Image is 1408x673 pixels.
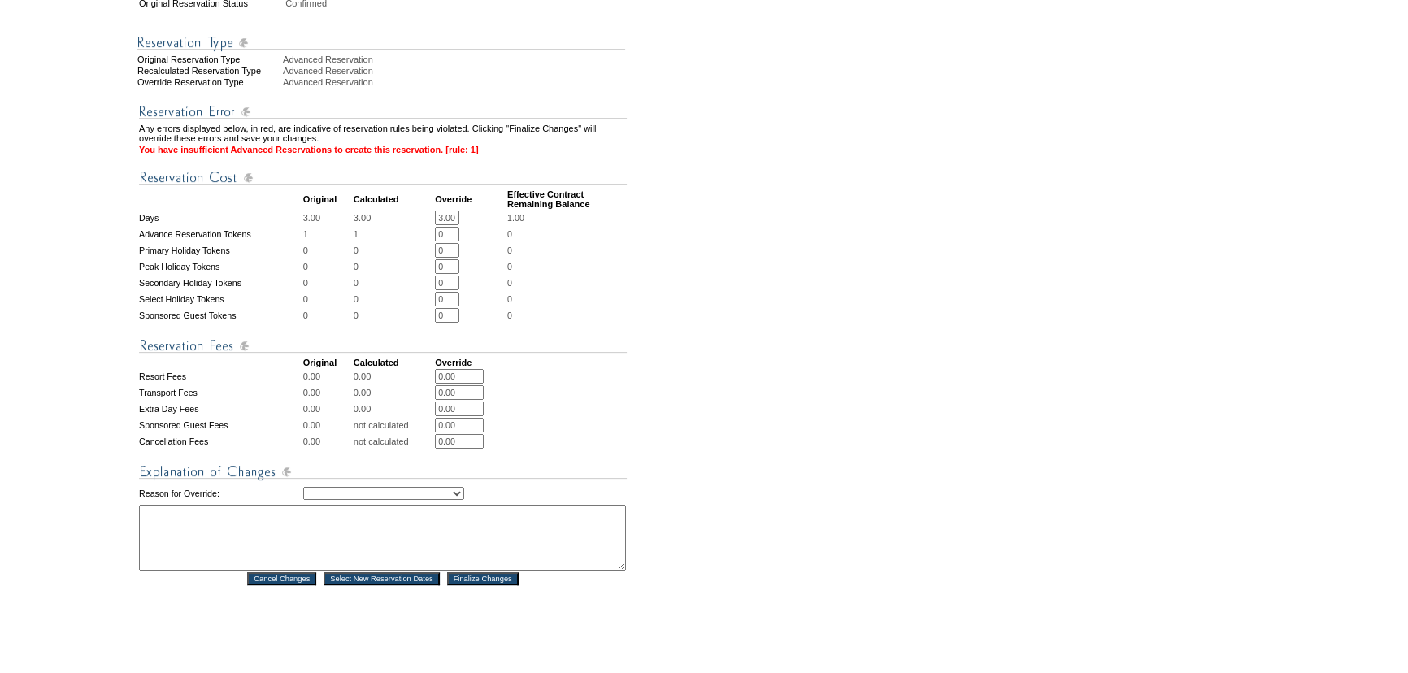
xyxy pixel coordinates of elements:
[137,33,625,53] img: Reservation Type
[303,227,352,241] td: 1
[354,259,433,274] td: 0
[435,189,506,209] td: Override
[283,77,628,87] div: Advanced Reservation
[354,369,433,384] td: 0.00
[137,54,281,64] div: Original Reservation Type
[354,243,433,258] td: 0
[247,572,316,585] input: Cancel Changes
[507,278,512,288] span: 0
[507,262,512,271] span: 0
[507,310,512,320] span: 0
[303,434,352,449] td: 0.00
[354,358,433,367] td: Calculated
[139,292,302,306] td: Select Holiday Tokens
[139,124,627,143] td: Any errors displayed below, in red, are indicative of reservation rules being violated. Clicking ...
[139,227,302,241] td: Advance Reservation Tokens
[303,292,352,306] td: 0
[354,189,433,209] td: Calculated
[139,434,302,449] td: Cancellation Fees
[507,189,627,209] td: Effective Contract Remaining Balance
[324,572,440,585] input: Select New Reservation Dates
[303,308,352,323] td: 0
[283,54,628,64] div: Advanced Reservation
[139,276,302,290] td: Secondary Holiday Tokens
[303,369,352,384] td: 0.00
[507,213,524,223] span: 1.00
[507,229,512,239] span: 0
[139,243,302,258] td: Primary Holiday Tokens
[303,243,352,258] td: 0
[354,308,433,323] td: 0
[139,145,627,154] td: You have insufficient Advanced Reservations to create this reservation. [rule: 1]
[303,276,352,290] td: 0
[354,418,433,432] td: not calculated
[507,294,512,304] span: 0
[137,77,281,87] div: Override Reservation Type
[354,434,433,449] td: not calculated
[303,189,352,209] td: Original
[303,358,352,367] td: Original
[139,259,302,274] td: Peak Holiday Tokens
[435,358,506,367] td: Override
[139,167,627,188] img: Reservation Cost
[303,418,352,432] td: 0.00
[139,211,302,225] td: Days
[354,385,433,400] td: 0.00
[139,102,627,122] img: Reservation Errors
[507,245,512,255] span: 0
[139,418,302,432] td: Sponsored Guest Fees
[139,484,302,503] td: Reason for Override:
[303,402,352,416] td: 0.00
[139,336,627,356] img: Reservation Fees
[303,385,352,400] td: 0.00
[139,462,627,482] img: Explanation of Changes
[139,308,302,323] td: Sponsored Guest Tokens
[283,66,628,76] div: Advanced Reservation
[354,227,433,241] td: 1
[139,402,302,416] td: Extra Day Fees
[447,572,519,585] input: Finalize Changes
[354,292,433,306] td: 0
[303,259,352,274] td: 0
[354,276,433,290] td: 0
[139,369,302,384] td: Resort Fees
[139,385,302,400] td: Transport Fees
[137,66,281,76] div: Recalculated Reservation Type
[354,402,433,416] td: 0.00
[354,211,433,225] td: 3.00
[303,211,352,225] td: 3.00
